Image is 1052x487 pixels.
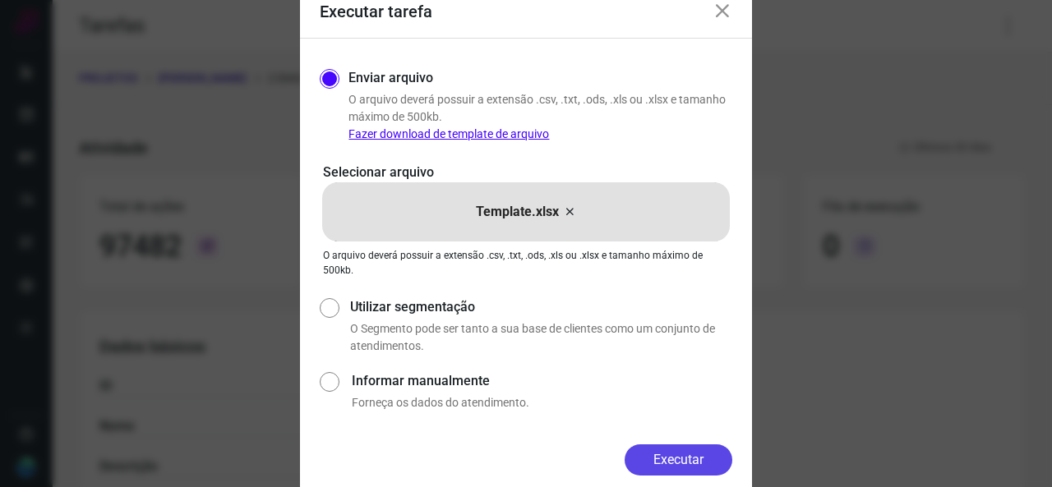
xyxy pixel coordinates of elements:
[323,248,729,278] p: O arquivo deverá possuir a extensão .csv, .txt, .ods, .xls ou .xlsx e tamanho máximo de 500kb.
[352,394,732,411] p: Forneça os dados do atendimento.
[350,320,732,355] p: O Segmento pode ser tanto a sua base de clientes como um conjunto de atendimentos.
[350,297,732,317] label: Utilizar segmentação
[348,91,732,143] p: O arquivo deverá possuir a extensão .csv, .txt, .ods, .xls ou .xlsx e tamanho máximo de 500kb.
[352,371,732,391] label: Informar manualmente
[323,163,729,182] p: Selecionar arquivo
[476,202,559,222] p: Template.xlsx
[320,2,432,21] h3: Executar tarefa
[625,444,732,476] button: Executar
[348,68,433,88] label: Enviar arquivo
[348,127,549,140] a: Fazer download de template de arquivo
